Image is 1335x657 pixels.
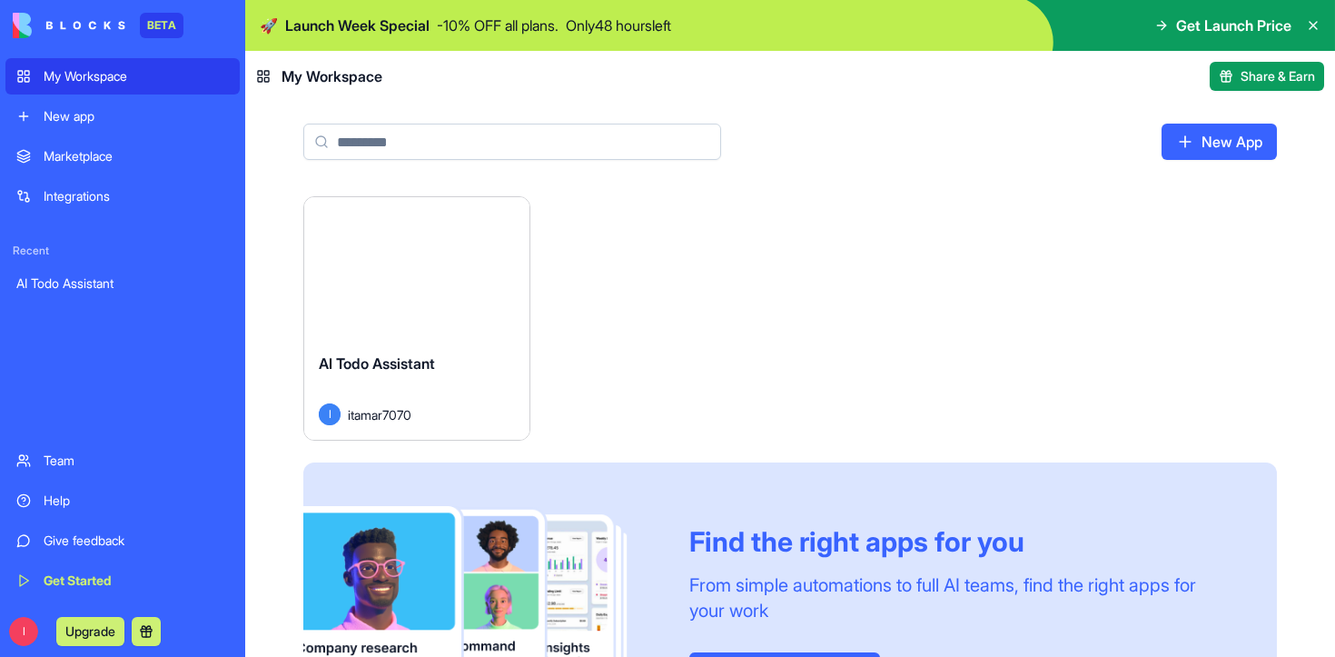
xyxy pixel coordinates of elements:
[303,196,530,441] a: AI Todo AssistantIitamar7070
[1176,15,1291,36] span: Get Launch Price
[1162,124,1277,160] a: New App
[1241,67,1315,85] span: Share & Earn
[5,244,240,258] span: Recent
[319,354,435,373] span: AI Todo Assistant
[5,98,240,134] a: New app
[5,138,240,174] a: Marketplace
[5,443,240,479] a: Team
[5,483,240,519] a: Help
[44,492,229,510] div: Help
[16,274,229,293] div: AI Todo Assistant
[1210,62,1324,91] button: Share & Earn
[319,403,341,425] span: I
[5,523,240,559] a: Give feedback
[9,617,38,646] span: I
[13,13,183,38] a: BETA
[44,452,229,470] div: Team
[56,617,124,646] button: Upgrade
[348,405,411,424] span: itamar7070
[689,572,1233,623] div: From simple automations to full AI teams, find the right apps for your work
[689,525,1233,558] div: Find the right apps for you
[437,15,559,36] p: - 10 % OFF all plans.
[44,147,229,165] div: Marketplace
[44,67,229,85] div: My Workspace
[140,13,183,38] div: BETA
[285,15,430,36] span: Launch Week Special
[5,562,240,599] a: Get Started
[44,107,229,125] div: New app
[282,65,382,87] span: My Workspace
[5,265,240,302] a: AI Todo Assistant
[56,622,124,640] a: Upgrade
[566,15,671,36] p: Only 48 hours left
[5,58,240,95] a: My Workspace
[44,572,229,590] div: Get Started
[260,15,278,36] span: 🚀
[44,187,229,205] div: Integrations
[13,13,125,38] img: logo
[44,532,229,550] div: Give feedback
[5,178,240,214] a: Integrations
